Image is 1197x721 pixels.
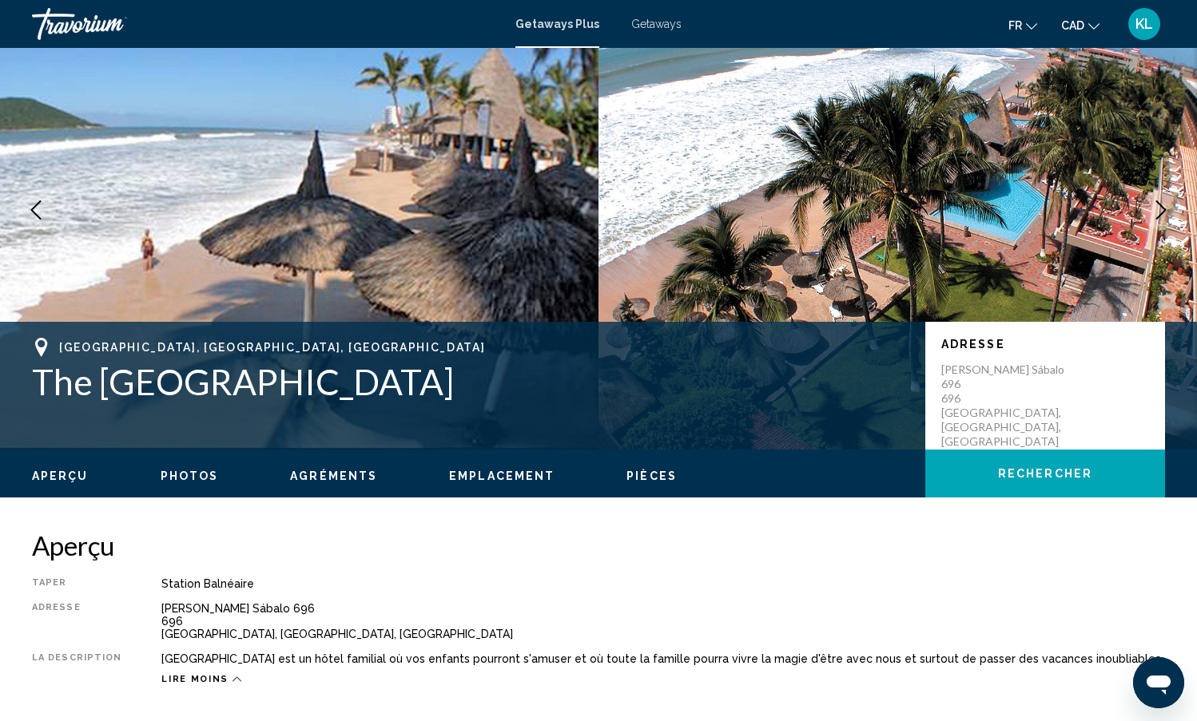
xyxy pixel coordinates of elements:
span: KL [1135,16,1153,32]
iframe: Bouton de lancement de la fenêtre de messagerie [1133,657,1184,708]
span: Emplacement [449,469,555,482]
div: La description [32,652,121,665]
h2: Aperçu [32,529,1165,561]
h1: The [GEOGRAPHIC_DATA] [32,361,909,402]
p: Adresse [941,338,1149,351]
button: Rechercher [925,450,1165,497]
button: Change currency [1061,14,1100,37]
span: Lire moins [161,674,229,684]
a: Travorium [32,8,499,40]
a: Getaways Plus [515,18,599,30]
div: [PERSON_NAME] Sábalo 696 696 [GEOGRAPHIC_DATA], [GEOGRAPHIC_DATA], [GEOGRAPHIC_DATA] [161,602,1165,640]
div: [GEOGRAPHIC_DATA] est un hôtel familial où vos enfants pourront s'amuser et où toute la famille p... [161,652,1165,665]
button: Pièces [626,469,677,483]
span: Rechercher [998,468,1092,481]
span: Agréments [290,469,377,482]
button: Previous image [16,190,56,230]
span: Pièces [626,469,677,482]
button: User Menu [1123,7,1165,41]
button: Next image [1141,190,1181,230]
div: Adresse [32,602,121,640]
a: Getaways [631,18,682,30]
span: fr [1008,19,1022,32]
button: Emplacement [449,469,555,483]
div: Station balnéaire [161,577,1165,590]
button: Lire moins [161,673,241,685]
button: Aperçu [32,469,89,483]
button: Agréments [290,469,377,483]
span: Aperçu [32,469,89,482]
button: Change language [1008,14,1037,37]
span: Photos [161,469,219,482]
div: Taper [32,577,121,590]
button: Photos [161,469,219,483]
span: CAD [1061,19,1084,32]
span: [GEOGRAPHIC_DATA], [GEOGRAPHIC_DATA], [GEOGRAPHIC_DATA] [59,341,485,354]
p: [PERSON_NAME] Sábalo 696 696 [GEOGRAPHIC_DATA], [GEOGRAPHIC_DATA], [GEOGRAPHIC_DATA] [941,362,1069,449]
